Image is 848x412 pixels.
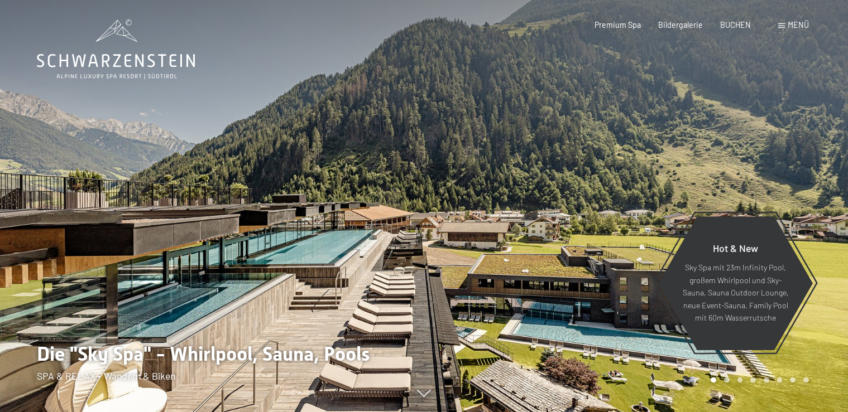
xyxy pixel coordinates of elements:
a: Bildergalerie [658,20,703,30]
div: Carousel Page 6 [777,377,783,383]
div: Carousel Pagination [707,377,808,383]
div: Carousel Page 7 [790,377,796,383]
a: Hot & New Sky Spa mit 23m Infinity Pool, großem Whirlpool und Sky-Sauna, Sauna Outdoor Lounge, ne... [658,216,813,351]
div: Carousel Page 8 [803,377,809,383]
div: Carousel Page 2 [724,377,730,383]
span: Menü [788,20,809,30]
span: Hot & New [713,242,758,254]
a: Premium Spa [595,20,641,30]
p: Sky Spa mit 23m Infinity Pool, großem Whirlpool und Sky-Sauna, Sauna Outdoor Lounge, neue Event-S... [682,261,789,324]
div: Carousel Page 4 [750,377,756,383]
a: BUCHEN [720,20,751,30]
div: Carousel Page 3 [737,377,743,383]
div: Carousel Page 1 (Current Slide) [711,377,716,383]
div: Carousel Page 5 [764,377,769,383]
